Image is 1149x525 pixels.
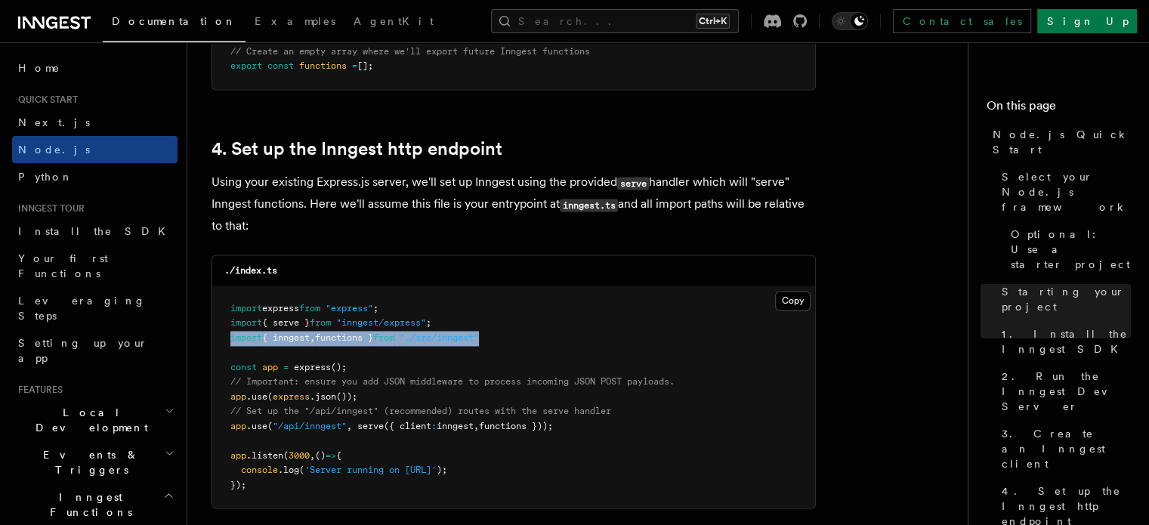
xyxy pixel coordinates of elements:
span: Optional: Use a starter project [1011,227,1131,272]
span: Your first Functions [18,252,108,279]
span: , [474,421,479,431]
span: AgentKit [354,15,434,27]
a: 3. Create an Inngest client [996,420,1131,477]
span: { serve } [262,317,310,328]
code: serve [617,177,649,190]
a: Node.js [12,136,178,163]
a: Contact sales [893,9,1031,33]
span: 3000 [289,450,310,461]
span: .json [310,391,336,402]
span: , [310,450,315,461]
a: 2. Run the Inngest Dev Server [996,363,1131,420]
span: // Important: ensure you add JSON middleware to process incoming JSON POST payloads. [230,376,675,387]
h4: On this page [987,97,1131,121]
span: express [273,391,310,402]
a: Sign Up [1037,9,1137,33]
span: import [230,317,262,328]
span: ( [299,465,304,475]
a: Your first Functions [12,245,178,287]
span: app [230,450,246,461]
button: Search...Ctrl+K [491,9,739,33]
span: ({ client [384,421,431,431]
span: ( [267,421,273,431]
span: ; [426,317,431,328]
span: { inngest [262,332,310,343]
span: // Set up the "/api/inngest" (recommended) routes with the serve handler [230,406,611,416]
span: functions } [315,332,373,343]
span: () [315,450,326,461]
a: Leveraging Steps [12,287,178,329]
p: Using your existing Express.js server, we'll set up Inngest using the provided handler which will... [212,171,816,236]
span: Python [18,171,73,183]
a: Install the SDK [12,218,178,245]
span: // Create an empty array where we'll export future Inngest functions [230,46,590,57]
button: Events & Triggers [12,441,178,483]
span: Next.js [18,116,90,128]
span: { [336,450,341,461]
span: 'Server running on [URL]' [304,465,437,475]
span: ( [267,391,273,402]
span: .listen [246,450,283,461]
span: => [326,450,336,461]
span: Install the SDK [18,225,175,237]
span: : [431,421,437,431]
span: from [373,332,394,343]
span: , [347,421,352,431]
button: Local Development [12,399,178,441]
span: "express" [326,303,373,313]
a: Select your Node.js framework [996,163,1131,221]
span: inngest [437,421,474,431]
span: , [310,332,315,343]
span: from [299,303,320,313]
span: express [262,303,299,313]
span: "./src/inngest" [400,332,479,343]
span: 1. Install the Inngest SDK [1002,326,1131,357]
a: Optional: Use a starter project [1005,221,1131,278]
span: }); [230,480,246,490]
span: serve [357,421,384,431]
a: Next.js [12,109,178,136]
span: 3. Create an Inngest client [1002,426,1131,471]
span: ()); [336,391,357,402]
span: ; [373,303,378,313]
a: Home [12,54,178,82]
span: Examples [255,15,335,27]
span: import [230,332,262,343]
span: Documentation [112,15,236,27]
span: app [262,362,278,372]
span: ); [437,465,447,475]
span: functions })); [479,421,553,431]
span: app [230,391,246,402]
span: Events & Triggers [12,447,165,477]
a: Node.js Quick Start [987,121,1131,163]
a: Documentation [103,5,246,42]
span: Home [18,60,60,76]
a: 4. Set up the Inngest http endpoint [212,138,502,159]
a: Python [12,163,178,190]
span: .use [246,391,267,402]
span: .log [278,465,299,475]
span: []; [357,60,373,71]
span: express [294,362,331,372]
span: "inngest/express" [336,317,426,328]
span: Leveraging Steps [18,295,146,322]
code: inngest.ts [560,199,618,212]
code: ./index.ts [224,265,277,276]
span: Features [12,384,63,396]
span: Starting your project [1002,284,1131,314]
span: Quick start [12,94,78,106]
a: AgentKit [344,5,443,41]
span: app [230,421,246,431]
span: .use [246,421,267,431]
button: Toggle dark mode [832,12,868,30]
span: Inngest tour [12,202,85,215]
span: console [241,465,278,475]
a: Setting up your app [12,329,178,372]
span: functions [299,60,347,71]
button: Copy [775,291,811,310]
a: Examples [246,5,344,41]
span: Inngest Functions [12,489,163,520]
a: Starting your project [996,278,1131,320]
span: Node.js Quick Start [993,127,1131,157]
span: = [283,362,289,372]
